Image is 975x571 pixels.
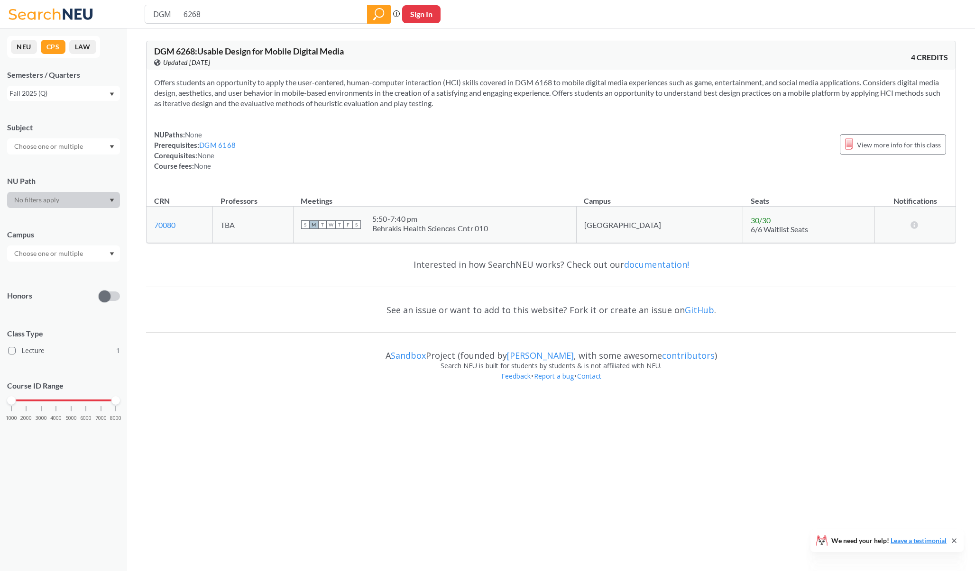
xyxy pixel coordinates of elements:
[7,245,120,262] div: Dropdown arrow
[8,344,120,357] label: Lecture
[20,416,32,421] span: 2000
[110,145,114,149] svg: Dropdown arrow
[154,129,236,171] div: NUPaths: Prerequisites: Corequisites: Course fees:
[9,141,89,152] input: Choose one or multiple
[213,186,293,207] th: Professors
[213,207,293,243] td: TBA
[577,372,602,381] a: Contact
[41,40,65,54] button: CPS
[146,342,956,361] div: A Project (founded by , with some awesome )
[95,416,107,421] span: 7000
[154,220,175,229] a: 70080
[501,372,531,381] a: Feedback
[318,220,327,229] span: T
[662,350,715,361] a: contributors
[352,220,361,229] span: S
[11,40,37,54] button: NEU
[50,416,62,421] span: 4000
[110,199,114,202] svg: Dropdown arrow
[110,92,114,96] svg: Dropdown arrow
[301,220,310,229] span: S
[624,259,689,270] a: documentation!
[7,138,120,154] div: Dropdown arrow
[7,381,120,391] p: Course ID Range
[310,220,318,229] span: M
[751,225,808,234] span: 6/6 Waitlist Seats
[327,220,335,229] span: W
[751,216,771,225] span: 30 / 30
[7,290,32,301] p: Honors
[373,8,385,21] svg: magnifying glass
[146,361,956,371] div: Search NEU is built for students by students & is not affiliated with NEU.
[80,416,92,421] span: 6000
[194,162,211,170] span: None
[507,350,574,361] a: [PERSON_NAME]
[7,70,120,80] div: Semesters / Quarters
[874,186,956,207] th: Notifications
[197,151,214,160] span: None
[36,416,47,421] span: 3000
[344,220,352,229] span: F
[154,46,344,56] span: DGM 6268 : Usable Design for Mobile Digital Media
[891,536,947,544] a: Leave a testimonial
[391,350,426,361] a: Sandbox
[146,371,956,396] div: • •
[911,52,948,63] span: 4 CREDITS
[7,192,120,208] div: Dropdown arrow
[831,537,947,544] span: We need your help!
[685,304,714,316] a: GitHub
[154,77,948,109] section: Offers students an opportunity to apply the user-centered, human-computer interaction (HCI) skill...
[6,416,17,421] span: 1000
[402,5,441,23] button: Sign In
[743,186,875,207] th: Seats
[110,416,121,421] span: 8000
[7,176,120,186] div: NU Path
[146,251,956,278] div: Interested in how SearchNEU works? Check out our
[576,207,743,243] td: [GEOGRAPHIC_DATA]
[293,186,576,207] th: Meetings
[9,248,89,259] input: Choose one or multiple
[7,122,120,133] div: Subject
[69,40,96,54] button: LAW
[185,130,202,139] span: None
[367,5,391,24] div: magnifying glass
[335,220,344,229] span: T
[576,186,743,207] th: Campus
[152,6,360,22] input: Class, professor, course number, "phrase"
[372,224,488,233] div: Behrakis Health Sciences Cntr 010
[7,229,120,240] div: Campus
[163,57,210,68] span: Updated [DATE]
[154,196,170,206] div: CRN
[110,252,114,256] svg: Dropdown arrow
[7,328,120,339] span: Class Type
[533,372,574,381] a: Report a bug
[857,139,941,151] span: View more info for this class
[65,416,77,421] span: 5000
[7,86,120,101] div: Fall 2025 (Q)Dropdown arrow
[146,296,956,324] div: See an issue or want to add to this website? Fork it or create an issue on .
[116,345,120,356] span: 1
[199,141,236,149] a: DGM 6168
[372,214,488,224] div: 5:50 - 7:40 pm
[9,88,109,99] div: Fall 2025 (Q)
